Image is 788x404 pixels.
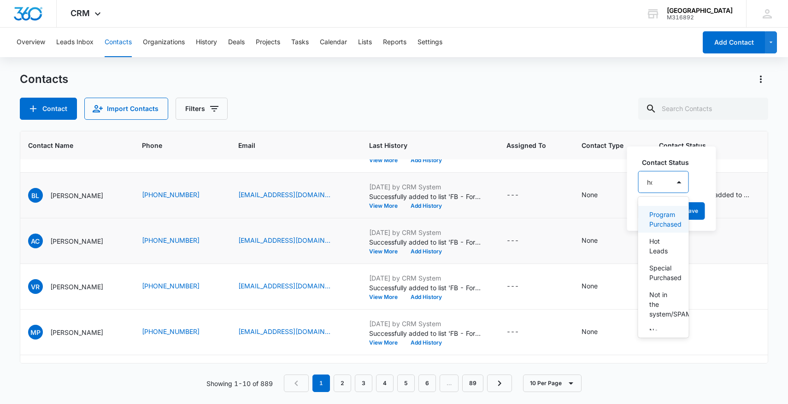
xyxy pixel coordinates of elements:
button: Leads Inbox [56,28,94,57]
div: Phone - +19093275648 - Select to Edit Field [142,190,216,201]
span: Email [238,141,334,150]
button: Filters [176,98,228,120]
nav: Pagination [284,375,512,392]
a: Next Page [487,375,512,392]
button: Reports [383,28,406,57]
div: Contact Type - None - Select to Edit Field [582,235,614,246]
button: Save [678,202,705,220]
a: [PHONE_NUMBER] [142,235,200,245]
span: BL [28,188,43,203]
div: Assigned To - - Select to Edit Field [506,235,535,246]
span: CRM [71,8,90,18]
p: [DATE] by CRM System [369,273,484,283]
div: Assigned To - - Select to Edit Field [506,327,535,338]
button: Overview [17,28,45,57]
div: Contact Name - Monica Pettibone - Select to Edit Field [28,325,120,340]
button: View More [369,158,404,163]
a: Page 4 [376,375,394,392]
button: View More [369,203,404,209]
button: Add History [404,158,448,163]
button: Import Contacts [84,98,168,120]
p: Program Purchased [649,210,676,229]
p: [PERSON_NAME] [50,191,103,200]
div: Email - 1672mp@gmail.com - Select to Edit Field [238,327,347,338]
div: --- [506,327,519,338]
p: Successfully added to list 'FB - Form Updated 7/2025'. [369,237,484,247]
div: Contact Name - Vee Ramirez - Select to Edit Field [28,279,120,294]
div: --- [506,281,519,292]
input: Search Contacts [638,98,768,120]
button: Tasks [291,28,309,57]
a: [PHONE_NUMBER] [142,281,200,291]
div: Phone - +19153732950 - Select to Edit Field [142,327,216,338]
p: [DATE] by CRM System [369,319,484,328]
div: Email - veronika2281@yahoo.com - Select to Edit Field [238,281,347,292]
button: Add Contact [20,98,77,120]
div: None [582,235,598,245]
label: Contact Status [642,158,693,167]
button: Add History [404,340,448,345]
button: Add History [404,203,448,209]
div: --- [506,190,519,201]
div: account id [667,14,733,21]
span: AC [28,234,43,248]
button: History [196,28,217,57]
h1: Contacts [20,72,68,86]
div: Assigned To - - Select to Edit Field [506,281,535,292]
div: None [582,190,598,199]
button: Organizations [143,28,185,57]
span: VR [28,279,43,294]
button: View More [369,249,404,254]
p: Successfully added to list 'FB - Form Updated 7/2025'. [369,192,484,201]
div: --- [506,235,519,246]
button: Projects [256,28,280,57]
a: [EMAIL_ADDRESS][DOMAIN_NAME] [238,235,330,245]
div: Contact Name - Bionca L. Bradley - Select to Edit Field [28,188,120,203]
div: Contact Name - Athalia Colindres - Select to Edit Field [28,234,120,248]
p: [PERSON_NAME] [50,328,103,337]
a: [EMAIL_ADDRESS][DOMAIN_NAME] [238,190,330,199]
button: Settings [418,28,442,57]
p: [DATE] by CRM System [369,182,484,192]
div: account name [667,7,733,14]
span: Assigned To [506,141,546,150]
a: [EMAIL_ADDRESS][DOMAIN_NAME] [238,327,330,336]
button: 10 Per Page [523,375,582,392]
a: Page 2 [334,375,351,392]
button: Deals [228,28,245,57]
em: 1 [312,375,330,392]
span: MP [28,325,43,340]
div: Phone - +19099101979 - Select to Edit Field [142,235,216,246]
button: Lists [358,28,372,57]
span: Last History [369,141,471,150]
p: Special Purchased [649,263,676,282]
div: Phone - +16265390250 - Select to Edit Field [142,281,216,292]
div: Assigned To - - Select to Edit Field [506,190,535,201]
div: None [582,281,598,291]
button: Add History [404,249,448,254]
a: Page 89 [462,375,483,392]
p: [PERSON_NAME] [50,282,103,292]
div: Contact Type - None - Select to Edit Field [582,281,614,292]
a: [PHONE_NUMBER] [142,327,200,336]
button: Contacts [105,28,132,57]
span: Contact Type [582,141,623,150]
p: [DATE] by CRM System [369,228,484,237]
a: [PHONE_NUMBER] [142,190,200,199]
p: No Show [649,326,676,345]
span: Phone [142,141,203,150]
p: Successfully added to list 'FB - Form Updated 7/2025'. [369,328,484,338]
span: Contact Status [659,141,754,150]
button: View More [369,340,404,345]
button: Add History [404,294,448,300]
div: Email - Patojoteamo521@gmail.com - Select to Edit Field [238,235,347,246]
div: None [582,327,598,336]
button: Actions [753,72,768,87]
button: View More [369,294,404,300]
p: Showing 1-10 of 889 [206,379,273,388]
p: Hot Leads [649,236,676,256]
button: Calendar [320,28,347,57]
div: Contact Type - None - Select to Edit Field [582,190,614,201]
div: Contact Type - None - Select to Edit Field [582,327,614,338]
p: [PERSON_NAME] [50,236,103,246]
